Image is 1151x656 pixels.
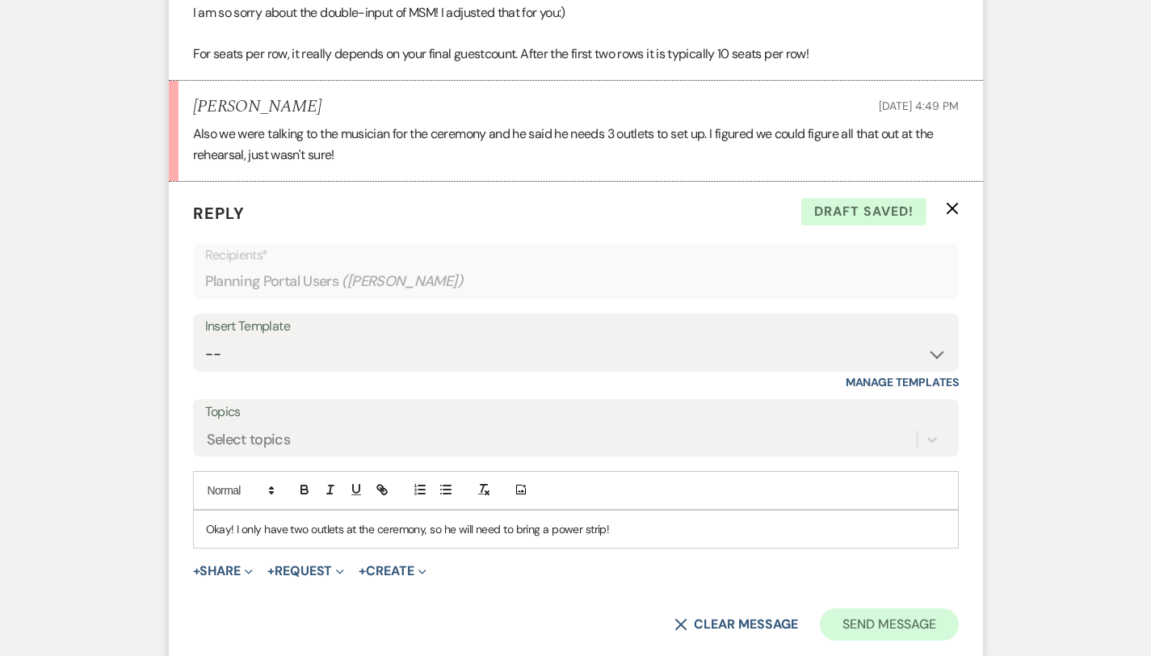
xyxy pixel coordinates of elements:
[205,245,947,266] p: Recipients*
[267,565,344,578] button: Request
[193,565,200,578] span: +
[674,618,797,631] button: Clear message
[193,203,245,224] span: Reply
[879,99,958,113] span: [DATE] 4:49 PM
[801,198,926,225] span: Draft saved!
[267,565,275,578] span: +
[205,315,947,339] div: Insert Template
[193,44,959,65] p: For seats per row, it really depends on your final guestcount. After the first two rows it is typ...
[846,375,959,389] a: Manage Templates
[193,124,959,165] p: Also we were talking to the musician for the ceremony and he said he needs 3 outlets to set up. I...
[205,266,947,297] div: Planning Portal Users
[820,608,958,641] button: Send Message
[359,565,366,578] span: +
[206,520,946,538] p: Okay! I only have two outlets at the ceremony, so he will need to bring a power strip!
[207,428,291,450] div: Select topics
[342,271,463,292] span: ( [PERSON_NAME] )
[205,401,947,424] label: Topics
[193,97,321,117] h5: [PERSON_NAME]
[193,565,254,578] button: Share
[193,2,959,23] p: I am so sorry about the double-input of MSM! I adjusted that for you:)
[359,565,426,578] button: Create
